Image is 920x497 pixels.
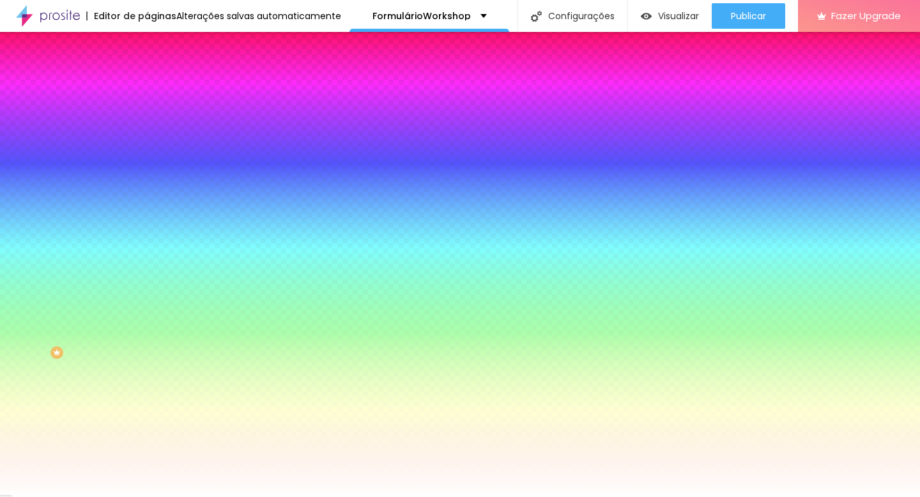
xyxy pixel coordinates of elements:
span: Visualizar [658,11,699,21]
span: Publicar [731,11,766,21]
img: Icone [531,11,542,22]
div: Editor de páginas [86,11,176,20]
span: Fazer Upgrade [831,10,901,21]
p: FormulárioWorkshop [372,11,471,20]
div: Alterações salvas automaticamente [176,11,341,20]
button: Publicar [712,3,785,29]
img: view-1.svg [641,11,652,22]
button: Visualizar [628,3,712,29]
